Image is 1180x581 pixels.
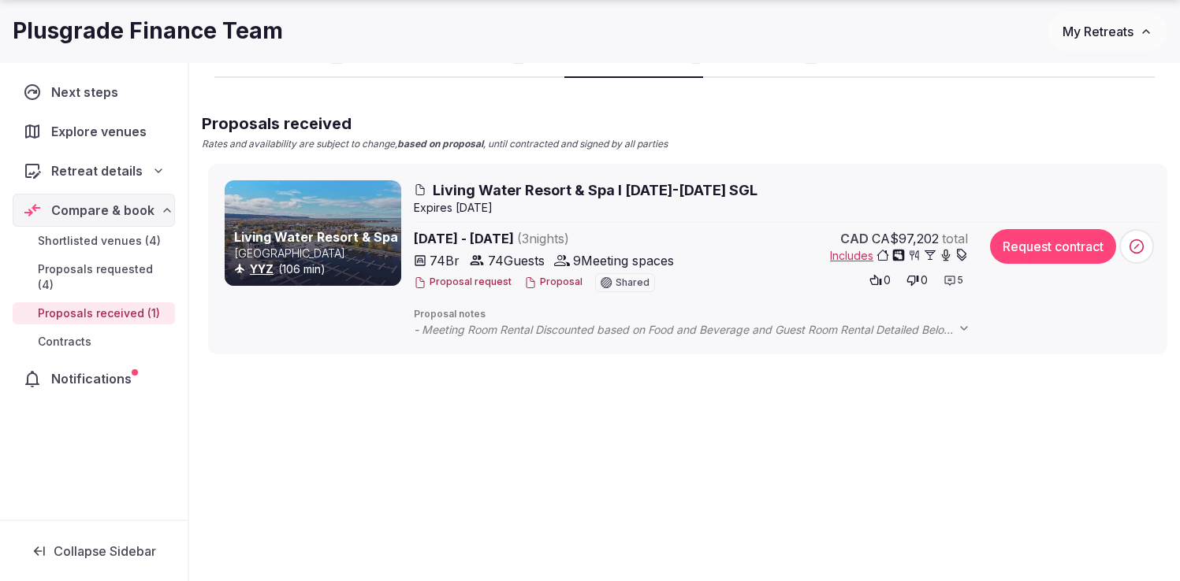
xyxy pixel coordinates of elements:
[573,251,674,270] span: 9 Meeting spaces
[13,16,283,46] h1: Plusgrade Finance Team
[38,334,91,350] span: Contracts
[414,229,691,248] span: [DATE] - [DATE]
[488,251,545,270] span: 74 Guests
[433,180,758,200] span: Living Water Resort & Spa I [DATE]-[DATE] SGL
[13,115,175,148] a: Explore venues
[1048,12,1167,51] button: My Retreats
[840,229,869,248] span: CAD
[1063,24,1133,39] span: My Retreats
[517,231,569,246] span: ( 3 night s )
[872,229,939,248] span: CA$97,202
[884,272,891,288] span: 0
[51,122,153,141] span: Explore venues
[524,276,583,289] button: Proposal
[942,229,968,248] span: total
[38,261,169,293] span: Proposals requested (4)
[830,248,968,264] button: Includes
[38,305,160,321] span: Proposals received (1)
[414,322,986,338] span: - Meeting Room Rental Discounted based on Food and Beverage and Guest Room Rental Detailed Below....
[38,233,161,249] span: Shortlisted venues (4)
[13,302,175,324] a: Proposals received (1)
[397,138,483,150] strong: based on proposal
[234,229,398,245] a: Living Water Resort & Spa
[202,138,668,151] p: Rates and availability are subject to change, , until contracted and signed by all parties
[865,269,895,291] button: 0
[414,308,1157,321] span: Proposal notes
[51,201,154,220] span: Compare & book
[414,276,512,289] button: Proposal request
[921,272,928,288] span: 0
[234,261,398,277] div: (106 min)
[902,269,932,291] button: 0
[990,229,1116,264] button: Request contract
[13,534,175,568] button: Collapse Sidebar
[13,331,175,353] a: Contracts
[51,161,143,180] span: Retreat details
[13,258,175,296] a: Proposals requested (4)
[13,230,175,252] a: Shortlisted venues (4)
[616,278,650,287] span: Shared
[13,76,175,109] a: Next steps
[939,269,968,291] button: 5
[414,200,1157,216] div: Expire s [DATE]
[13,362,175,395] a: Notifications
[54,543,156,559] span: Collapse Sidebar
[958,274,963,287] span: 5
[234,246,398,261] p: [GEOGRAPHIC_DATA]
[51,83,125,102] span: Next steps
[202,113,668,135] h2: Proposals received
[51,369,138,388] span: Notifications
[250,262,274,276] a: YYZ
[430,251,460,270] span: 74 Br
